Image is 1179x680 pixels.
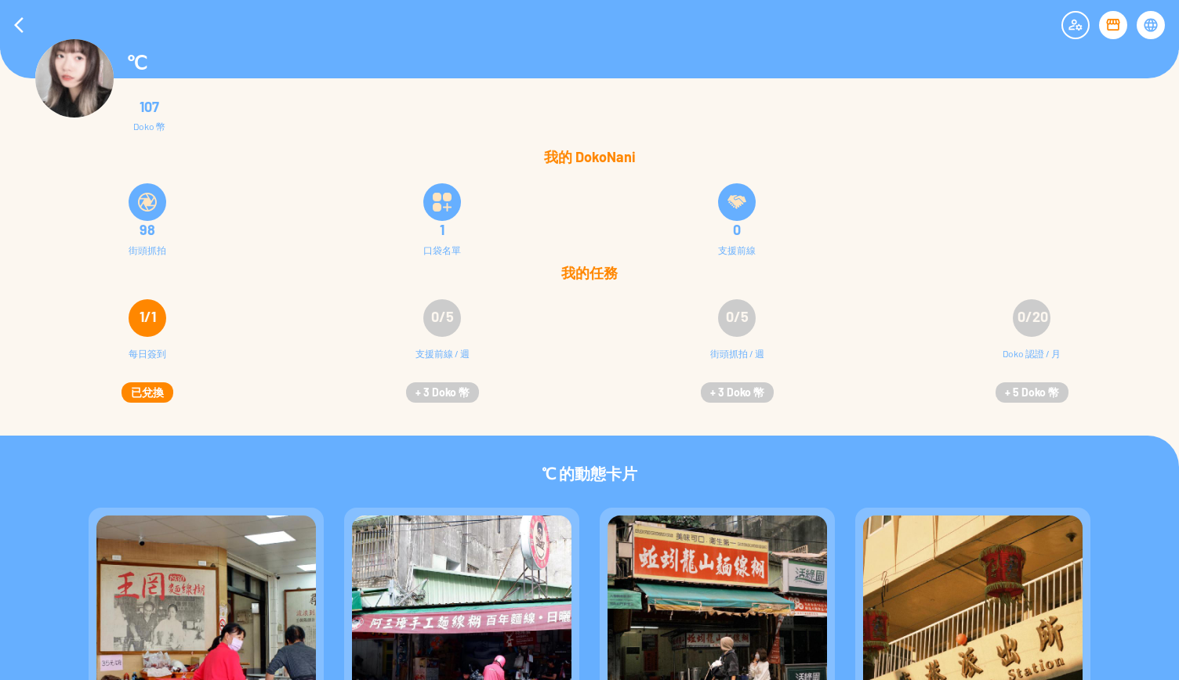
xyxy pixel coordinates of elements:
[423,244,461,255] div: 口袋名單
[129,346,166,378] div: 每日簽到
[996,382,1068,403] button: + 5 Doko 幣
[129,244,166,255] div: 街頭抓拍
[35,39,114,118] img: Visruth.jpg not found
[9,222,285,237] div: 98
[1018,308,1048,325] span: 0/20
[718,244,756,255] div: 支援前線
[122,382,173,403] button: 已兌換
[727,193,746,212] img: frontLineSupply.svg
[1003,346,1061,378] div: Doko 認證 / 月
[304,222,580,237] div: 1
[133,121,165,132] div: Doko 幣
[599,222,875,237] div: 0
[701,382,774,403] button: + 3 Doko 幣
[133,99,165,114] div: 107
[710,346,764,378] div: 街頭抓拍 / 週
[126,51,147,77] p: ℃
[726,308,749,325] span: 0/5
[140,308,156,325] span: 1/1
[431,308,454,325] span: 0/5
[415,346,470,378] div: 支援前線 / 週
[406,382,479,403] button: + 3 Doko 幣
[433,193,452,212] img: bucketListIcon.svg
[138,193,157,212] img: snapShot.svg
